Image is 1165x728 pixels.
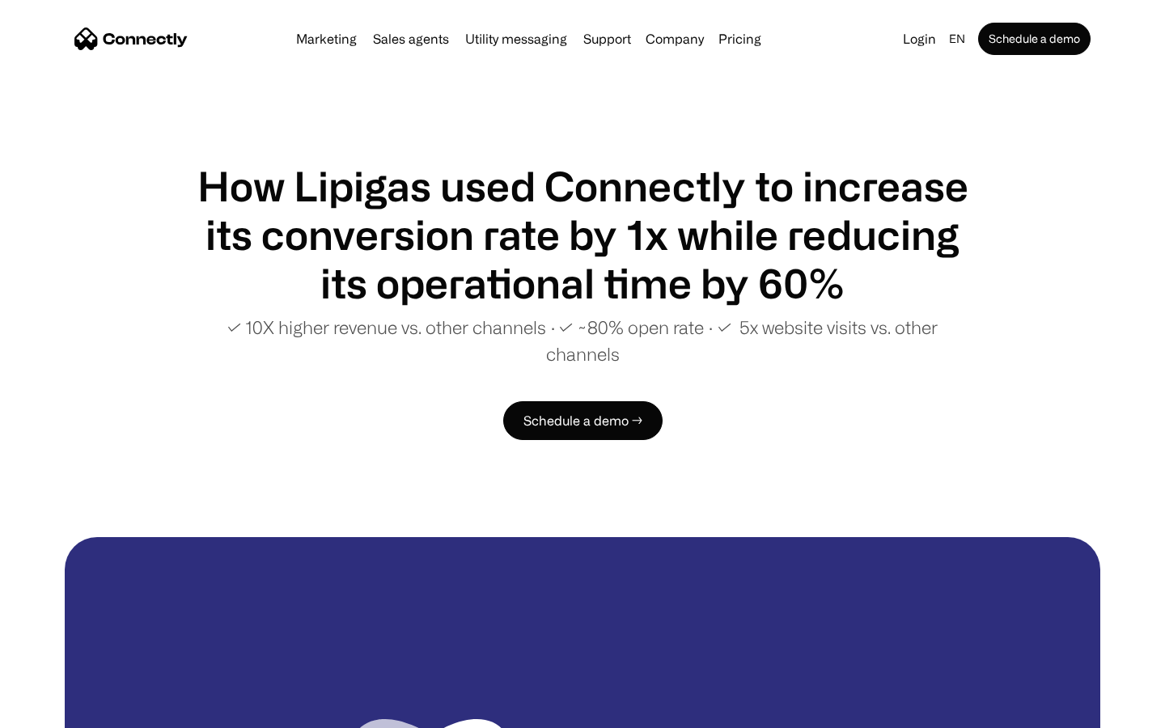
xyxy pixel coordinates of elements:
a: Support [577,32,638,45]
a: Schedule a demo [978,23,1091,55]
a: Login [896,28,943,50]
a: Utility messaging [459,32,574,45]
div: Company [646,28,704,50]
ul: Language list [32,700,97,722]
a: Schedule a demo → [503,401,663,440]
h1: How Lipigas used Connectly to increase its conversion rate by 1x while reducing its operational t... [194,162,971,307]
a: Sales agents [366,32,455,45]
a: Marketing [290,32,363,45]
a: Pricing [712,32,768,45]
aside: Language selected: English [16,698,97,722]
div: en [949,28,965,50]
p: ✓ 10X higher revenue vs. other channels ∙ ✓ ~80% open rate ∙ ✓ 5x website visits vs. other channels [194,314,971,367]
